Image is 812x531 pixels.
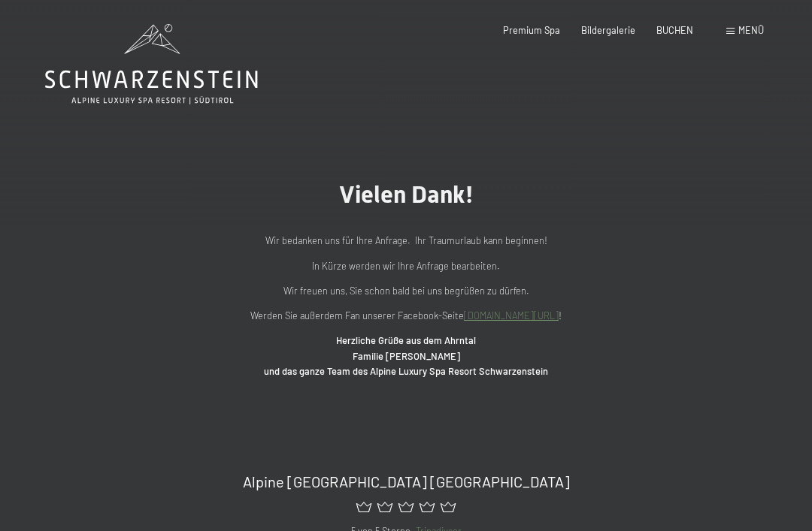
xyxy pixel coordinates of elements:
a: [DOMAIN_NAME][URL] [464,309,559,321]
strong: Herzliche Grüße aus dem Ahrntal Familie [PERSON_NAME] und das ganze Team des Alpine Luxury Spa Re... [264,334,548,377]
span: Vielen Dank! [339,180,474,209]
p: In Kürze werden wir Ihre Anfrage bearbeiten. [105,258,707,273]
span: Menü [738,24,764,36]
span: Alpine [GEOGRAPHIC_DATA] [GEOGRAPHIC_DATA] [243,472,570,490]
a: Bildergalerie [581,24,635,36]
p: Werden Sie außerdem Fan unserer Facebook-Seite ! [105,308,707,323]
a: Premium Spa [503,24,560,36]
p: Wir bedanken uns für Ihre Anfrage. Ihr Traumurlaub kann beginnen! [105,233,707,248]
a: BUCHEN [656,24,693,36]
p: Wir freuen uns, Sie schon bald bei uns begrüßen zu dürfen. [105,283,707,298]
